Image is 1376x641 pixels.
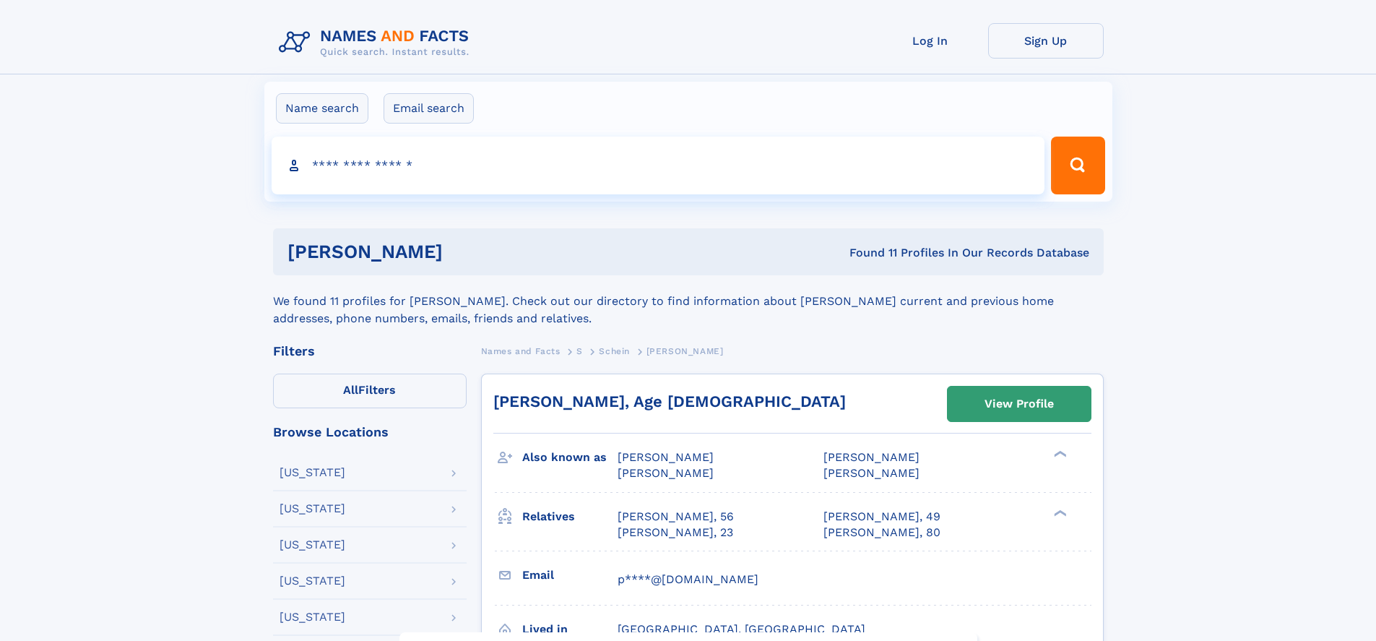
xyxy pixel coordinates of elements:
[522,563,618,588] h3: Email
[272,137,1045,194] input: search input
[343,383,358,397] span: All
[384,93,474,124] label: Email search
[646,245,1089,261] div: Found 11 Profiles In Our Records Database
[280,539,345,551] div: [US_STATE]
[618,450,714,464] span: [PERSON_NAME]
[273,345,467,358] div: Filters
[522,445,618,470] h3: Also known as
[280,575,345,587] div: [US_STATE]
[599,342,630,360] a: Schein
[280,611,345,623] div: [US_STATE]
[618,622,865,636] span: [GEOGRAPHIC_DATA], [GEOGRAPHIC_DATA]
[599,346,630,356] span: Schein
[618,509,734,525] a: [PERSON_NAME], 56
[287,243,646,261] h1: [PERSON_NAME]
[280,503,345,515] div: [US_STATE]
[618,466,714,480] span: [PERSON_NAME]
[273,23,481,62] img: Logo Names and Facts
[948,387,1091,421] a: View Profile
[576,346,583,356] span: S
[576,342,583,360] a: S
[273,275,1104,327] div: We found 11 profiles for [PERSON_NAME]. Check out our directory to find information about [PERSON...
[985,387,1054,421] div: View Profile
[873,23,988,59] a: Log In
[1050,449,1068,459] div: ❯
[988,23,1104,59] a: Sign Up
[273,374,467,408] label: Filters
[493,392,846,410] a: [PERSON_NAME], Age [DEMOGRAPHIC_DATA]
[280,467,345,478] div: [US_STATE]
[823,509,940,525] a: [PERSON_NAME], 49
[823,525,940,541] a: [PERSON_NAME], 80
[618,525,733,541] a: [PERSON_NAME], 23
[276,93,368,124] label: Name search
[646,346,724,356] span: [PERSON_NAME]
[1050,508,1068,517] div: ❯
[273,426,467,439] div: Browse Locations
[481,342,561,360] a: Names and Facts
[522,504,618,529] h3: Relatives
[823,466,920,480] span: [PERSON_NAME]
[823,450,920,464] span: [PERSON_NAME]
[1051,137,1104,194] button: Search Button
